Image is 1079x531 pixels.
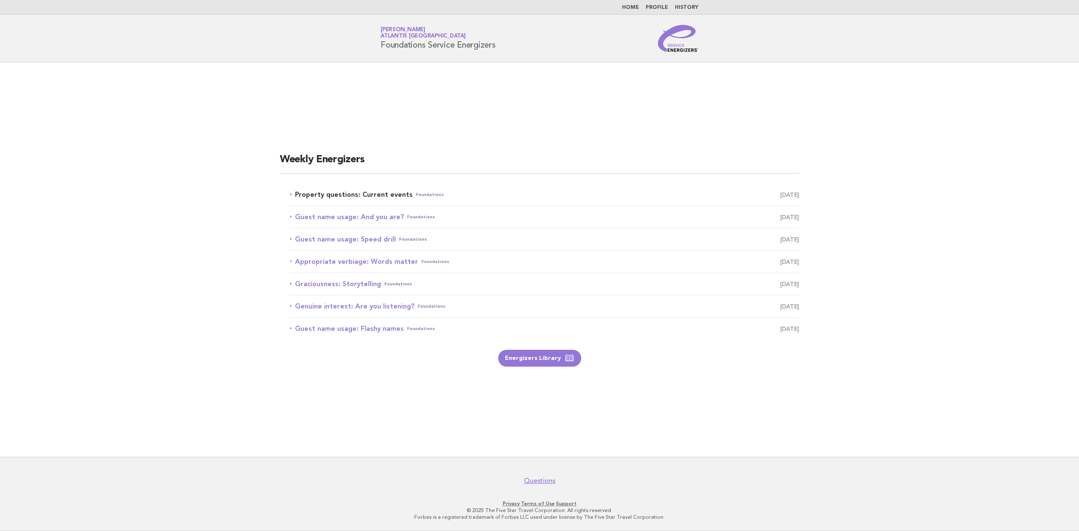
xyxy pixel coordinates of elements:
[416,189,444,201] span: Foundations
[290,233,799,245] a: Guest name usage: Speed drillFoundations [DATE]
[282,514,797,520] p: Forbes is a registered trademark of Forbes LLC used under license by The Five Star Travel Corpora...
[622,5,639,10] a: Home
[381,27,466,39] a: [PERSON_NAME]Atlantis [GEOGRAPHIC_DATA]
[407,323,435,335] span: Foundations
[384,278,412,290] span: Foundations
[290,256,799,268] a: Appropriate verbiage: Words matterFoundations [DATE]
[498,350,581,367] a: Energizers Library
[418,300,446,312] span: Foundations
[282,500,797,507] p: · ·
[381,34,466,39] span: Atlantis [GEOGRAPHIC_DATA]
[282,507,797,514] p: © 2025 The Five Star Travel Corporation. All rights reserved.
[780,278,799,290] span: [DATE]
[524,477,556,485] a: Questions
[556,501,577,507] a: Support
[780,323,799,335] span: [DATE]
[399,233,427,245] span: Foundations
[290,211,799,223] a: Guest name usage: And you are?Foundations [DATE]
[503,501,520,507] a: Privacy
[407,211,435,223] span: Foundations
[780,256,799,268] span: [DATE]
[381,27,496,49] h1: Foundations Service Energizers
[290,189,799,201] a: Property questions: Current eventsFoundations [DATE]
[780,211,799,223] span: [DATE]
[658,25,698,52] img: Service Energizers
[780,189,799,201] span: [DATE]
[780,233,799,245] span: [DATE]
[646,5,668,10] a: Profile
[280,153,799,174] h2: Weekly Energizers
[290,300,799,312] a: Genuine interest: Are you listening?Foundations [DATE]
[290,323,799,335] a: Guest name usage: Flashy namesFoundations [DATE]
[675,5,698,10] a: History
[780,300,799,312] span: [DATE]
[521,501,555,507] a: Terms of Use
[421,256,449,268] span: Foundations
[290,278,799,290] a: Graciousness: StorytellingFoundations [DATE]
